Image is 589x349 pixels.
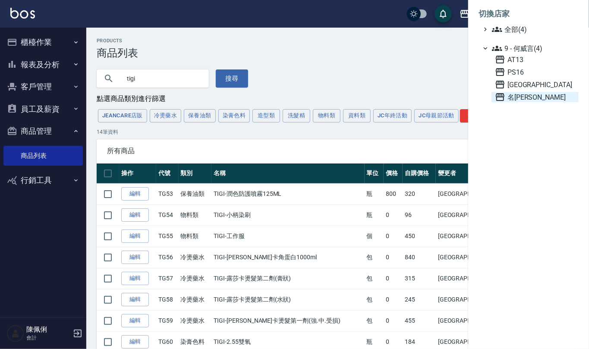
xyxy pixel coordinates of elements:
[495,79,575,90] span: [GEOGRAPHIC_DATA]
[479,3,579,24] li: 切換店家
[495,67,575,77] span: PS16
[495,92,575,102] span: 名[PERSON_NAME]
[492,24,575,35] span: 全部(4)
[495,54,575,65] span: AT13
[492,43,575,53] span: 9 - 何威言(4)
